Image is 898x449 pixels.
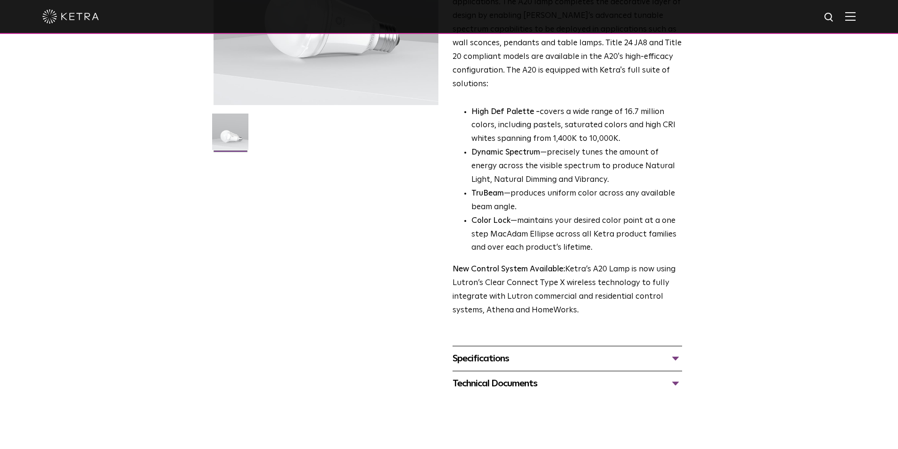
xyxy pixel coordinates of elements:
[471,217,511,225] strong: Color Lock
[42,9,99,24] img: ketra-logo-2019-white
[471,146,682,187] li: —precisely tunes the amount of energy across the visible spectrum to produce Natural Light, Natur...
[845,12,856,21] img: Hamburger%20Nav.svg
[453,265,565,273] strong: New Control System Available:
[471,106,682,147] p: covers a wide range of 16.7 million colors, including pastels, saturated colors and high CRI whit...
[824,12,835,24] img: search icon
[471,189,504,197] strong: TruBeam
[471,148,540,156] strong: Dynamic Spectrum
[212,114,248,157] img: A20-Lamp-2021-Web-Square
[471,187,682,214] li: —produces uniform color across any available beam angle.
[471,108,540,116] strong: High Def Palette -
[453,263,682,318] p: Ketra’s A20 Lamp is now using Lutron’s Clear Connect Type X wireless technology to fully integrat...
[453,376,682,391] div: Technical Documents
[453,351,682,366] div: Specifications
[471,214,682,255] li: —maintains your desired color point at a one step MacAdam Ellipse across all Ketra product famili...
